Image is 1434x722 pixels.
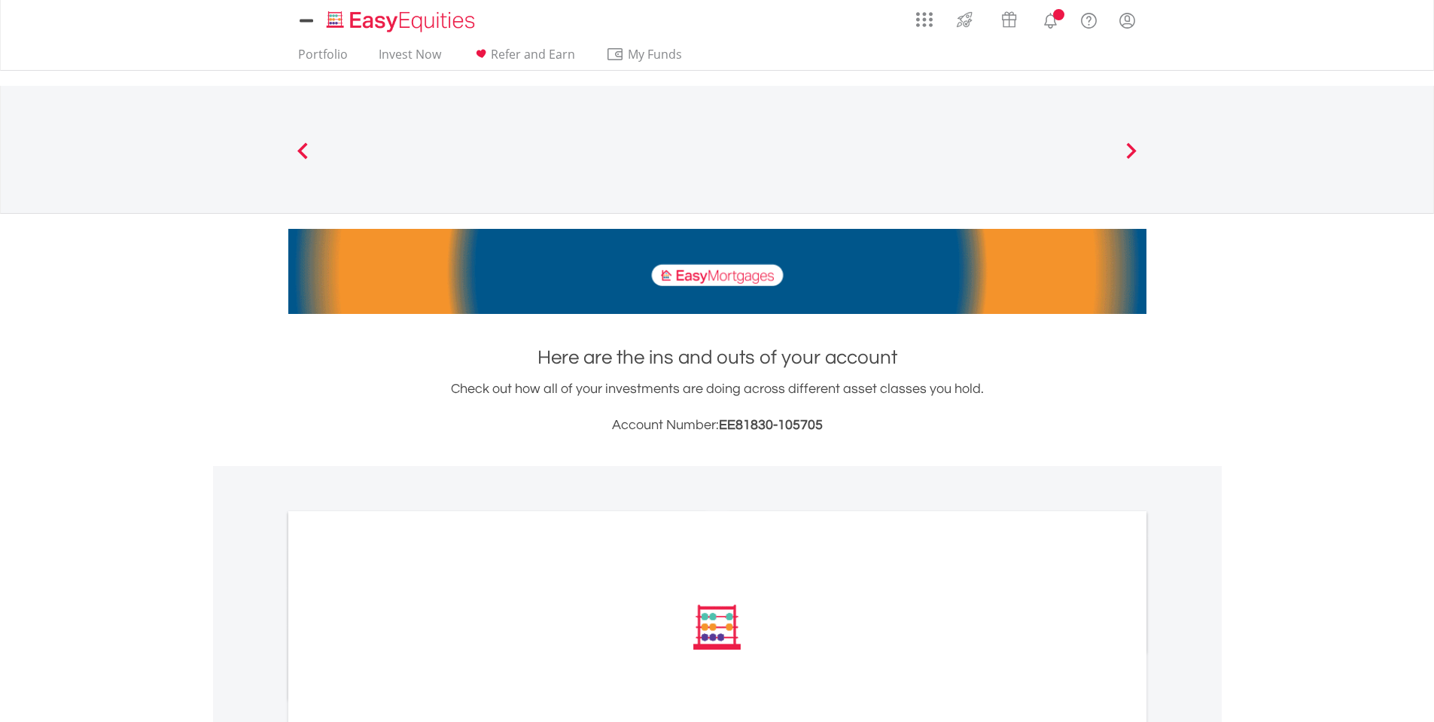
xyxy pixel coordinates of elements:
[606,44,705,64] span: My Funds
[1108,4,1146,37] a: My Profile
[324,9,481,34] img: EasyEquities_Logo.png
[373,47,447,70] a: Invest Now
[288,344,1146,371] h1: Here are the ins and outs of your account
[906,4,942,28] a: AppsGrid
[1031,4,1070,34] a: Notifications
[321,4,481,34] a: Home page
[1070,4,1108,34] a: FAQ's and Support
[491,46,575,62] span: Refer and Earn
[288,379,1146,436] div: Check out how all of your investments are doing across different asset classes you hold.
[997,8,1021,32] img: vouchers-v2.svg
[288,229,1146,314] img: EasyMortage Promotion Banner
[288,415,1146,436] h3: Account Number:
[466,47,581,70] a: Refer and Earn
[952,8,977,32] img: thrive-v2.svg
[292,47,354,70] a: Portfolio
[987,4,1031,32] a: Vouchers
[916,11,933,28] img: grid-menu-icon.svg
[719,418,823,432] span: EE81830-105705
